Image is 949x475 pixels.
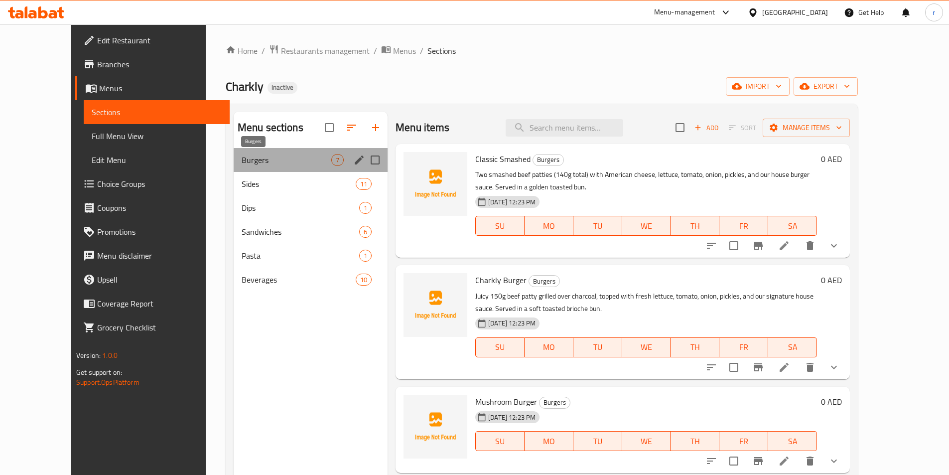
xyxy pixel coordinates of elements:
[75,76,230,100] a: Menus
[75,316,230,339] a: Grocery Checklist
[99,82,222,94] span: Menus
[525,337,573,357] button: MO
[242,154,331,166] span: Burgers
[102,349,118,362] span: 1.0.0
[654,6,715,18] div: Menu-management
[699,234,723,258] button: sort-choices
[622,431,671,451] button: WE
[475,273,527,288] span: Charkly Burger
[540,397,570,408] span: Burgers
[242,178,356,190] span: Sides
[475,216,525,236] button: SU
[393,45,416,57] span: Menus
[822,234,846,258] button: show more
[746,234,770,258] button: Branch-specific-item
[622,216,671,236] button: WE
[356,178,372,190] div: items
[723,340,764,354] span: FR
[75,172,230,196] a: Choice Groups
[475,337,525,357] button: SU
[772,434,813,449] span: SA
[84,100,230,124] a: Sections
[75,244,230,268] a: Menu disclaimer
[234,220,388,244] div: Sandwiches6
[234,172,388,196] div: Sides11
[75,28,230,52] a: Edit Restaurant
[92,154,222,166] span: Edit Menu
[529,276,559,287] span: Burgers
[97,298,222,310] span: Coverage Report
[242,274,356,286] span: Beverages
[242,202,359,214] div: Dips
[242,250,359,262] span: Pasta
[97,202,222,214] span: Coupons
[234,196,388,220] div: Dips1
[475,168,817,193] p: Two smashed beef patties (140g total) with American cheese, lettuce, tomato, onion, pickles, and ...
[798,355,822,379] button: delete
[626,219,667,233] span: WE
[404,152,467,216] img: Classic Smashed
[821,273,842,287] h6: 0 AED
[352,153,367,167] button: edit
[821,395,842,409] h6: 0 AED
[723,451,744,472] span: Select to update
[75,52,230,76] a: Branches
[671,431,719,451] button: TH
[768,431,817,451] button: SA
[76,376,139,389] a: Support.OpsPlatform
[332,156,343,165] span: 7
[420,45,423,57] li: /
[364,116,388,140] button: Add section
[675,219,715,233] span: TH
[533,154,564,166] div: Burgers
[75,196,230,220] a: Coupons
[475,394,537,409] span: Mushroom Burger
[475,152,531,166] span: Classic Smashed
[822,449,846,473] button: show more
[762,7,828,18] div: [GEOGRAPHIC_DATA]
[626,434,667,449] span: WE
[675,434,715,449] span: TH
[360,203,371,213] span: 1
[675,340,715,354] span: TH
[281,45,370,57] span: Restaurants management
[577,219,618,233] span: TU
[746,449,770,473] button: Branch-specific-item
[356,275,371,285] span: 10
[226,45,258,57] a: Home
[268,82,297,94] div: Inactive
[396,120,450,135] h2: Menu items
[529,434,569,449] span: MO
[699,449,723,473] button: sort-choices
[480,340,521,354] span: SU
[529,275,560,287] div: Burgers
[778,240,790,252] a: Edit menu item
[242,226,359,238] div: Sandwiches
[719,216,768,236] button: FR
[802,80,850,93] span: export
[92,130,222,142] span: Full Menu View
[933,7,935,18] span: r
[763,119,850,137] button: Manage items
[699,355,723,379] button: sort-choices
[539,397,570,409] div: Burgers
[340,116,364,140] span: Sort sections
[360,227,371,237] span: 6
[506,119,623,137] input: search
[331,154,344,166] div: items
[798,234,822,258] button: delete
[360,251,371,261] span: 1
[234,268,388,292] div: Beverages10
[670,117,690,138] span: Select section
[319,117,340,138] span: Select all sections
[234,148,388,172] div: Burgers7edit
[525,431,573,451] button: MO
[359,250,372,262] div: items
[719,337,768,357] button: FR
[778,361,790,373] a: Edit menu item
[722,120,763,136] span: Select section first
[778,455,790,467] a: Edit menu item
[690,120,722,136] button: Add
